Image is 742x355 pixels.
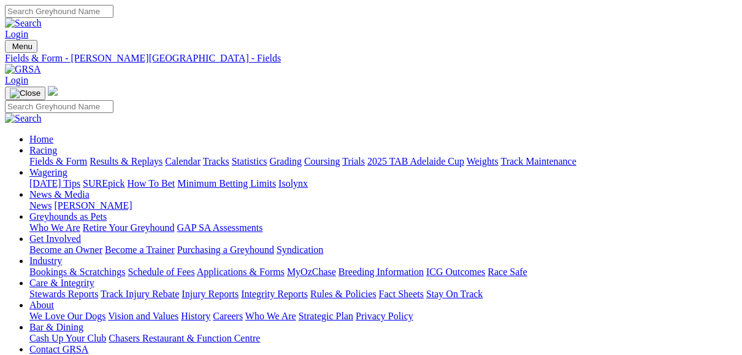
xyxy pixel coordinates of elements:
[29,256,62,266] a: Industry
[128,178,175,189] a: How To Bet
[54,200,132,211] a: [PERSON_NAME]
[128,267,194,277] a: Schedule of Fees
[181,311,210,321] a: History
[356,311,413,321] a: Privacy Policy
[467,156,499,166] a: Weights
[379,289,424,299] a: Fact Sheets
[5,18,42,29] img: Search
[5,40,37,53] button: Toggle navigation
[5,5,113,18] input: Search
[29,178,737,189] div: Wagering
[213,311,243,321] a: Careers
[203,156,229,166] a: Tracks
[245,311,296,321] a: Who We Are
[165,156,201,166] a: Calendar
[299,311,353,321] a: Strategic Plan
[101,289,179,299] a: Track Injury Rebate
[29,311,737,322] div: About
[197,267,285,277] a: Applications & Forms
[29,222,737,233] div: Greyhounds as Pets
[29,200,737,211] div: News & Media
[177,178,276,189] a: Minimum Betting Limits
[29,211,107,222] a: Greyhounds as Pets
[29,278,94,288] a: Care & Integrity
[5,64,41,75] img: GRSA
[287,267,336,277] a: MyOzChase
[29,289,737,300] div: Care & Integrity
[29,244,737,256] div: Get Involved
[367,156,464,166] a: 2025 TAB Adelaide Cup
[232,156,267,166] a: Statistics
[304,156,340,166] a: Coursing
[29,300,54,310] a: About
[29,233,81,244] a: Get Involved
[177,244,274,255] a: Purchasing a Greyhound
[12,42,33,51] span: Menu
[29,145,57,155] a: Racing
[10,88,40,98] img: Close
[5,75,28,85] a: Login
[5,100,113,113] input: Search
[90,156,163,166] a: Results & Replays
[277,244,323,255] a: Syndication
[29,178,80,189] a: [DATE] Tips
[5,53,737,64] a: Fields & Form - [PERSON_NAME][GEOGRAPHIC_DATA] - Fields
[270,156,302,166] a: Grading
[29,222,80,233] a: Who We Are
[29,134,53,144] a: Home
[105,244,175,255] a: Become a Trainer
[29,311,105,321] a: We Love Our Dogs
[310,289,377,299] a: Rules & Policies
[177,222,263,233] a: GAP SA Assessments
[108,311,178,321] a: Vision and Values
[29,244,102,255] a: Become an Owner
[29,167,67,177] a: Wagering
[109,333,260,343] a: Chasers Restaurant & Function Centre
[426,267,485,277] a: ICG Outcomes
[182,289,239,299] a: Injury Reports
[29,267,125,277] a: Bookings & Scratchings
[29,333,737,344] div: Bar & Dining
[501,156,576,166] a: Track Maintenance
[338,267,424,277] a: Breeding Information
[342,156,365,166] a: Trials
[29,333,106,343] a: Cash Up Your Club
[83,222,175,233] a: Retire Your Greyhound
[241,289,308,299] a: Integrity Reports
[83,178,124,189] a: SUREpick
[29,267,737,278] div: Industry
[29,344,88,354] a: Contact GRSA
[5,113,42,124] img: Search
[488,267,527,277] a: Race Safe
[29,156,87,166] a: Fields & Form
[426,289,483,299] a: Stay On Track
[29,189,90,200] a: News & Media
[5,29,28,39] a: Login
[48,86,58,96] img: logo-grsa-white.png
[29,200,52,211] a: News
[29,322,83,332] a: Bar & Dining
[5,87,45,100] button: Toggle navigation
[29,156,737,167] div: Racing
[278,178,308,189] a: Isolynx
[29,289,98,299] a: Stewards Reports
